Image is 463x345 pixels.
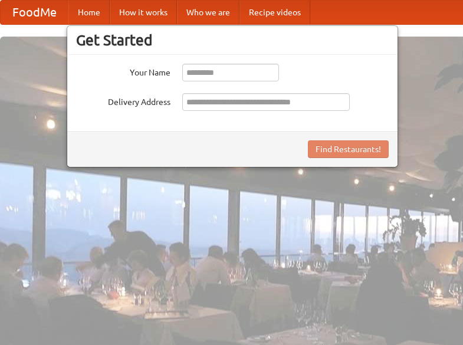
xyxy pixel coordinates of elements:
[177,1,239,24] a: Who we are
[76,31,389,49] h3: Get Started
[68,1,110,24] a: Home
[1,1,68,24] a: FoodMe
[76,93,170,108] label: Delivery Address
[76,64,170,78] label: Your Name
[110,1,177,24] a: How it works
[308,140,389,158] button: Find Restaurants!
[239,1,310,24] a: Recipe videos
